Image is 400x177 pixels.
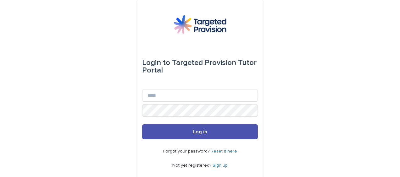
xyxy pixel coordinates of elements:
[172,163,213,168] span: Not yet registered?
[213,163,228,168] a: Sign up
[174,15,226,34] img: M5nRWzHhSzIhMunXDL62
[142,124,258,139] button: Log in
[142,59,170,67] span: Login to
[193,129,207,134] span: Log in
[142,54,258,79] div: Targeted Provision Tutor Portal
[211,149,237,153] a: Reset it here
[163,149,211,153] span: Forgot your password?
